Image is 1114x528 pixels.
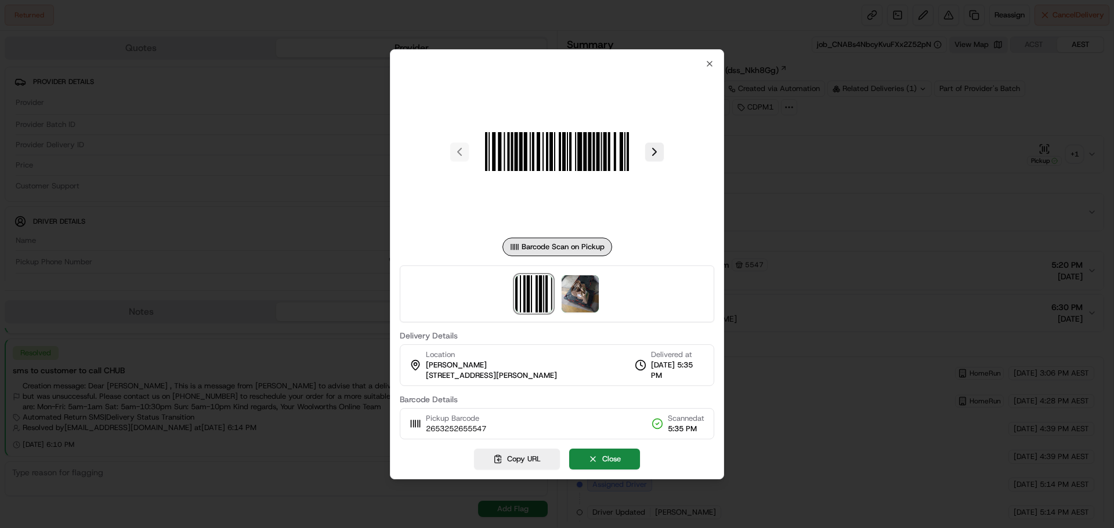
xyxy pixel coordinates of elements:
[30,75,191,87] input: Clear
[23,168,89,180] span: Knowledge Base
[668,413,704,424] span: Scanned at
[197,114,211,128] button: Start new chat
[400,395,714,403] label: Barcode Details
[515,275,552,312] img: barcode_scan_on_pickup image
[562,275,599,312] img: photo_proof_of_delivery image
[12,12,35,35] img: Nash
[12,111,32,132] img: 1736555255976-a54dd68f-1ca7-489b-9aae-adbdc363a1c4
[400,332,714,340] label: Delivery Details
[110,168,186,180] span: API Documentation
[426,370,557,381] span: [STREET_ADDRESS][PERSON_NAME]
[651,349,704,360] span: Delivered at
[115,196,140,205] span: Pylon
[569,449,640,469] button: Close
[7,163,93,184] a: 📗Knowledge Base
[668,424,704,434] span: 5:35 PM
[12,46,211,65] p: Welcome 👋
[93,163,191,184] a: 💻API Documentation
[98,169,107,179] div: 💻
[474,449,560,469] button: Copy URL
[82,196,140,205] a: Powered byPylon
[426,424,486,434] span: 2653252655547
[12,169,21,179] div: 📗
[39,122,147,132] div: We're available if you need us!
[502,238,612,256] div: Barcode Scan on Pickup
[426,413,486,424] span: Pickup Barcode
[426,360,487,370] span: [PERSON_NAME]
[473,68,641,235] img: barcode_scan_on_pickup image
[651,360,704,381] span: [DATE] 5:35 PM
[426,349,455,360] span: Location
[39,111,190,122] div: Start new chat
